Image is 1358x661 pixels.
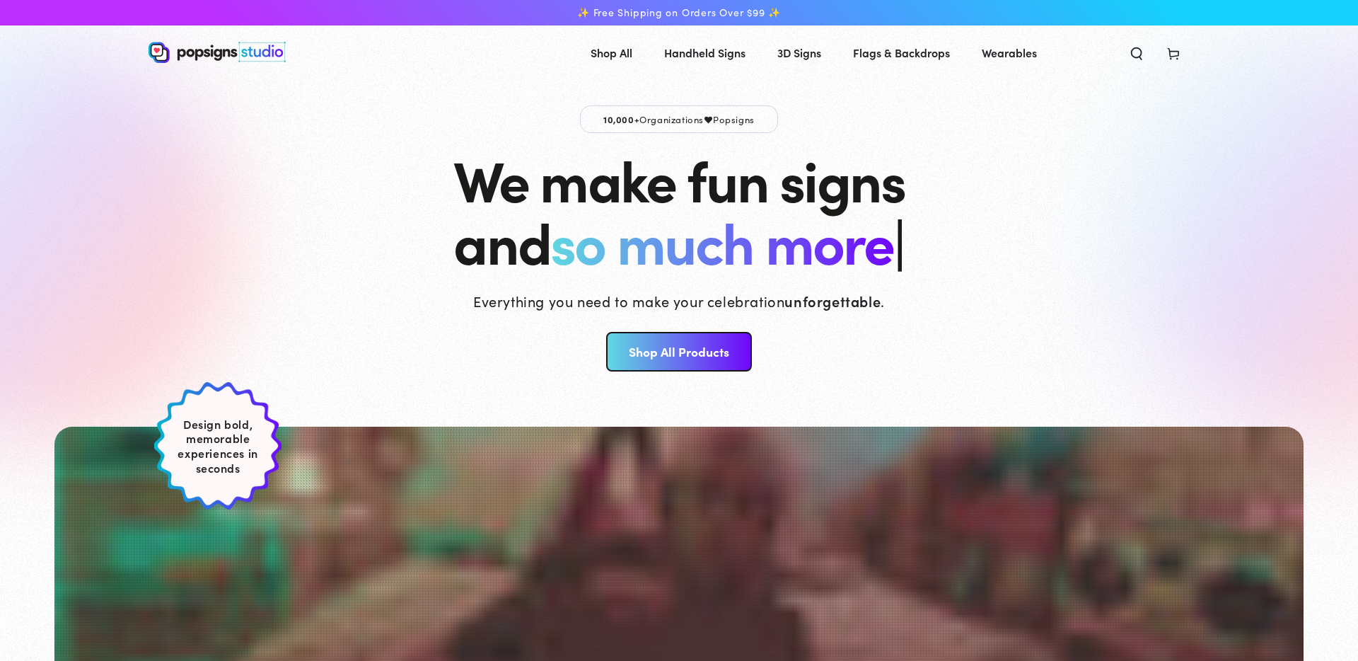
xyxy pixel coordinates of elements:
[603,113,639,125] span: 10,000+
[1118,37,1155,68] summary: Search our site
[580,105,778,133] p: Organizations Popsigns
[767,34,832,71] a: 3D Signs
[577,6,781,19] span: ✨ Free Shipping on Orders Over $99 ✨
[777,42,821,63] span: 3D Signs
[453,147,905,272] h1: We make fun signs and
[664,42,745,63] span: Handheld Signs
[842,34,961,71] a: Flags & Backdrops
[971,34,1047,71] a: Wearables
[606,332,751,372] a: Shop All Products
[784,291,881,311] strong: unforgettable
[550,201,893,280] span: so much more
[893,200,904,280] span: |
[591,42,632,63] span: Shop All
[473,291,885,311] p: Everything you need to make your celebration .
[654,34,756,71] a: Handheld Signs
[982,42,1037,63] span: Wearables
[580,34,643,71] a: Shop All
[853,42,950,63] span: Flags & Backdrops
[149,42,286,63] img: Popsigns Studio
